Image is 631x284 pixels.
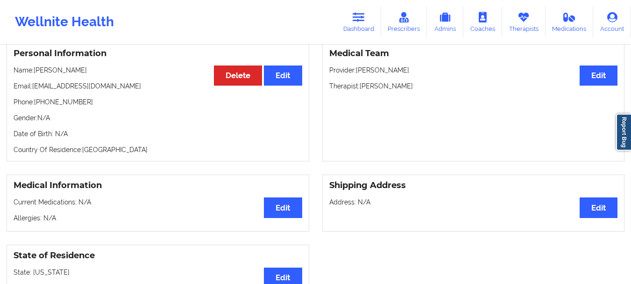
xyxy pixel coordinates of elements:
[264,197,302,218] button: Edit
[14,81,302,91] p: Email: [EMAIL_ADDRESS][DOMAIN_NAME]
[14,48,302,59] h3: Personal Information
[14,268,302,277] p: State: [US_STATE]
[329,197,618,207] p: Address: N/A
[463,7,502,37] a: Coaches
[329,81,618,91] p: Therapist: [PERSON_NAME]
[336,7,381,37] a: Dashboard
[427,7,463,37] a: Admins
[502,7,546,37] a: Therapists
[14,129,302,138] p: Date of Birth: N/A
[593,7,631,37] a: Account
[14,66,302,75] p: Name: [PERSON_NAME]
[616,114,631,151] a: Report Bug
[381,7,427,37] a: Prescribers
[329,48,618,59] h3: Medical Team
[580,66,617,86] button: Edit
[14,213,302,223] p: Allergies: N/A
[14,197,302,207] p: Current Medications: N/A
[329,66,618,75] p: Provider: [PERSON_NAME]
[14,145,302,154] p: Country Of Residence: [GEOGRAPHIC_DATA]
[214,66,262,86] button: Delete
[329,180,618,191] h3: Shipping Address
[14,113,302,123] p: Gender: N/A
[14,250,302,261] h3: State of Residence
[14,97,302,107] p: Phone: [PHONE_NUMBER]
[546,7,594,37] a: Medications
[264,66,302,86] button: Edit
[580,197,617,218] button: Edit
[14,180,302,191] h3: Medical Information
